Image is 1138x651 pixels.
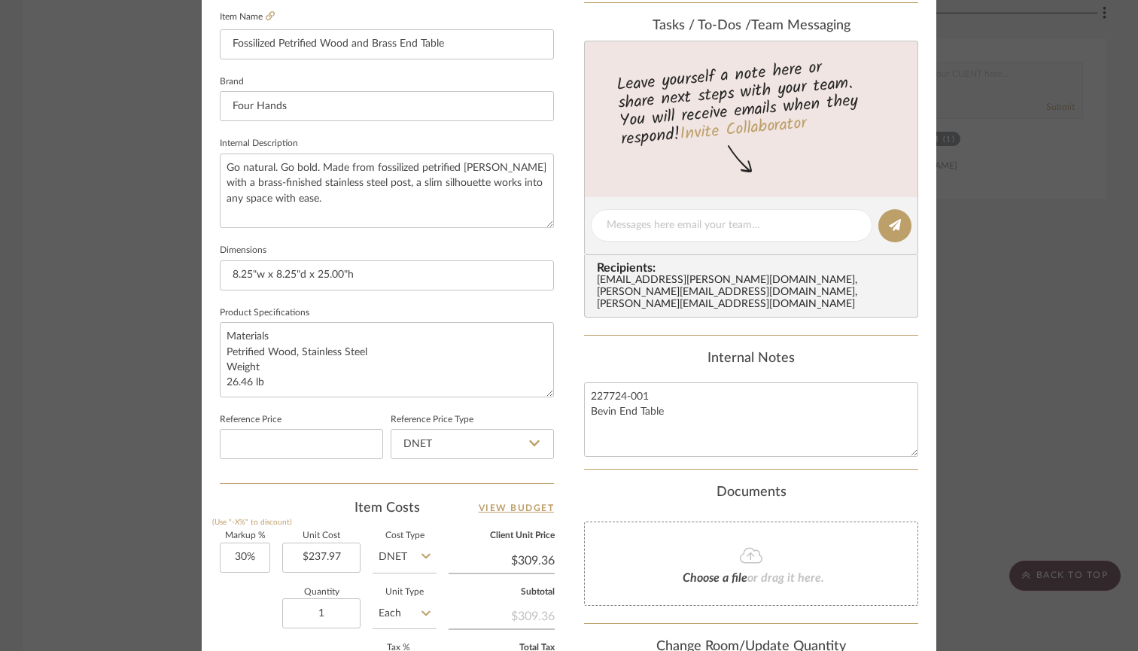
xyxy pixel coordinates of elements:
[220,29,554,59] input: Enter Item Name
[220,416,281,424] label: Reference Price
[584,18,918,35] div: team Messaging
[220,140,298,148] label: Internal Description
[479,499,555,517] a: View Budget
[220,91,554,121] input: Enter Brand
[653,19,751,32] span: Tasks / To-Dos /
[449,601,555,628] div: $309.36
[391,416,473,424] label: Reference Price Type
[449,589,555,596] label: Subtotal
[220,499,554,517] div: Item Costs
[597,261,911,275] span: Recipients:
[282,589,361,596] label: Quantity
[597,275,911,311] div: [EMAIL_ADDRESS][PERSON_NAME][DOMAIN_NAME] , [PERSON_NAME][EMAIL_ADDRESS][DOMAIN_NAME] , [PERSON_N...
[683,572,747,584] span: Choose a file
[220,78,244,86] label: Brand
[220,309,309,317] label: Product Specifications
[373,532,437,540] label: Cost Type
[220,247,266,254] label: Dimensions
[583,51,920,152] div: Leave yourself a note here or share next steps with your team. You will receive emails when they ...
[373,589,437,596] label: Unit Type
[584,351,918,367] div: Internal Notes
[449,532,555,540] label: Client Unit Price
[584,485,918,501] div: Documents
[282,532,361,540] label: Unit Cost
[747,572,824,584] span: or drag it here.
[220,260,554,291] input: Enter the dimensions of this item
[679,111,808,148] a: Invite Collaborator
[220,532,270,540] label: Markup %
[220,11,275,23] label: Item Name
